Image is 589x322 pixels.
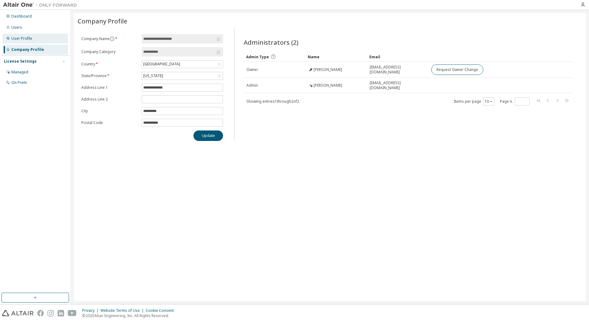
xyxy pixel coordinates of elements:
[246,99,299,104] span: Showing entries 1 through 2 of 2
[81,62,138,67] label: Country
[11,70,28,75] div: Managed
[81,36,138,41] label: Company Name
[4,59,37,64] div: License Settings
[11,14,32,19] div: Dashboard
[11,25,22,30] div: Users
[81,120,138,125] label: Postal Code
[110,36,115,41] button: information
[11,80,27,85] div: On Prem
[314,83,342,88] span: [PERSON_NAME]
[37,310,44,316] img: facebook.svg
[370,80,426,90] span: [EMAIL_ADDRESS][DOMAIN_NAME]
[246,54,269,60] span: Admin Type
[246,83,258,88] span: Admin
[369,52,426,62] div: Email
[485,99,493,104] button: 10
[2,310,34,316] img: altair_logo.svg
[11,47,44,52] div: Company Profile
[81,85,138,90] label: Address Line 1
[58,310,64,316] img: linkedin.svg
[142,72,164,79] div: [US_STATE]
[246,67,258,72] span: Owner
[3,2,80,8] img: Altair One
[314,67,342,72] span: [PERSON_NAME]
[500,97,530,105] span: Page n.
[454,97,494,105] span: Items per page
[146,308,177,313] div: Cookie Consent
[431,64,483,75] button: Request Owner Change
[142,72,223,80] div: [US_STATE]
[308,52,364,62] div: Name
[82,308,100,313] div: Privacy
[82,313,177,318] p: © 2025 Altair Engineering, Inc. All Rights Reserved.
[81,49,138,54] label: Company Category
[100,308,146,313] div: Website Terms of Use
[68,310,77,316] img: youtube.svg
[370,65,426,75] span: [EMAIL_ADDRESS][DOMAIN_NAME]
[81,109,138,114] label: City
[78,17,127,25] span: Company Profile
[81,97,138,102] label: Address Line 2
[193,130,223,141] button: Update
[244,38,299,47] span: Administrators (2)
[11,36,32,41] div: User Profile
[47,310,54,316] img: instagram.svg
[142,60,223,68] div: [GEOGRAPHIC_DATA]
[81,73,138,78] label: State/Province
[142,61,181,68] div: [GEOGRAPHIC_DATA]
